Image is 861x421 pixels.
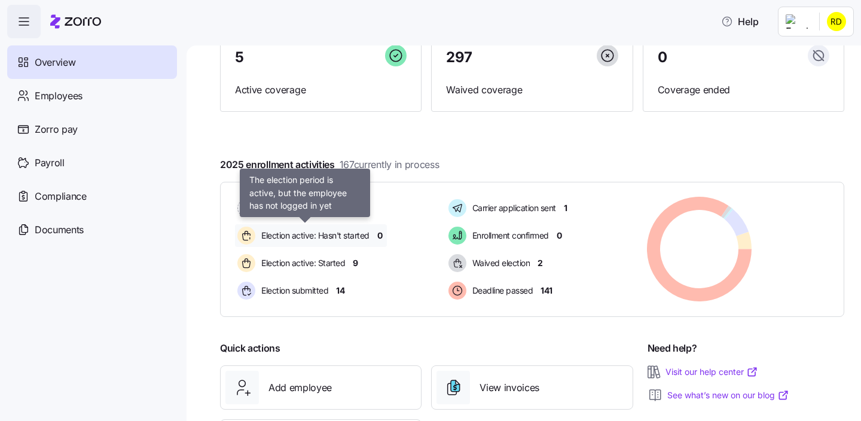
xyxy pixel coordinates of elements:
span: Help [721,14,759,29]
span: 141 [541,285,552,297]
a: Compliance [7,179,177,213]
span: 0 [360,202,365,214]
span: Enrollment confirmed [469,230,549,242]
span: Deadline passed [469,285,533,297]
span: Employees [35,89,83,103]
span: Payroll [35,155,65,170]
span: Active coverage [235,83,407,97]
span: Election active: Hasn't started [258,230,370,242]
span: 0 [377,230,383,242]
span: Compliance [35,189,87,204]
span: Carrier application sent [469,202,556,214]
a: Documents [7,213,177,246]
span: Add employee [268,380,332,395]
span: Documents [35,222,84,237]
span: 0 [658,50,667,65]
span: 5 [235,50,244,65]
span: 297 [446,50,472,65]
span: 14 [336,285,344,297]
span: Coverage ended [658,83,829,97]
span: View invoices [480,380,539,395]
span: 2 [538,257,543,269]
a: Employees [7,79,177,112]
span: Zorro pay [35,122,78,137]
a: Overview [7,45,177,79]
span: Waived election [469,257,530,269]
span: Need help? [648,341,697,356]
img: Employer logo [786,14,810,29]
span: 0 [557,230,562,242]
span: 167 currently in process [340,157,439,172]
span: Election active: Started [258,257,345,269]
a: See what’s new on our blog [667,389,789,401]
span: 2025 enrollment activities [220,157,439,172]
a: Visit our help center [665,366,758,378]
a: Payroll [7,146,177,179]
span: 9 [353,257,358,269]
button: Help [712,10,768,33]
span: Pending election window [258,202,352,214]
span: Election submitted [258,285,328,297]
span: 1 [564,202,567,214]
img: 36904a2d7fbca397066e0f10caefeab4 [827,12,846,31]
span: Overview [35,55,75,70]
span: Quick actions [220,341,280,356]
span: Waived coverage [446,83,618,97]
a: Zorro pay [7,112,177,146]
